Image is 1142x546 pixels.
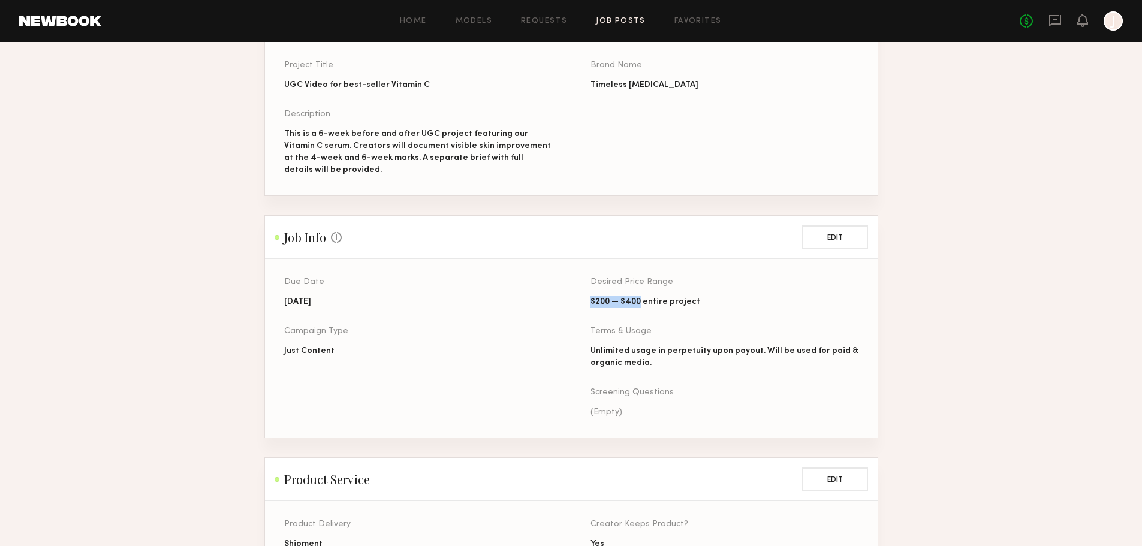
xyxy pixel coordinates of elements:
div: Brand Name [590,61,858,70]
div: Desired Price Range [590,278,858,286]
button: Edit [802,225,868,249]
div: Product Delivery [284,520,552,529]
div: Just Content [284,345,552,357]
a: Home [400,17,427,25]
div: UGC Video for best-seller Vitamin C [284,79,552,91]
div: Timeless [MEDICAL_DATA] [590,79,858,91]
div: Unlimited usage in perpetuity upon payout. Will be used for paid & organic media. [590,345,858,369]
a: J [1104,11,1123,31]
div: Project Title [284,61,552,70]
div: Creator Keeps Product? [590,520,858,529]
div: Screening Questions [590,388,858,397]
div: $200 — $400 entire project [590,296,858,308]
a: Favorites [674,17,722,25]
div: Terms & Usage [590,327,858,336]
div: Description [284,110,552,119]
button: Edit [802,467,868,491]
h2: Product Service [275,472,370,487]
div: This is a 6-week before and after UGC project featuring our Vitamin C serum. Creators will docume... [284,128,552,176]
a: Requests [521,17,567,25]
div: Campaign Type [284,327,552,336]
a: Models [456,17,492,25]
div: [DATE] [284,296,378,308]
div: (Empty) [590,406,858,418]
div: Due Date [284,278,378,286]
a: Job Posts [596,17,646,25]
h2: Job Info [275,230,342,245]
